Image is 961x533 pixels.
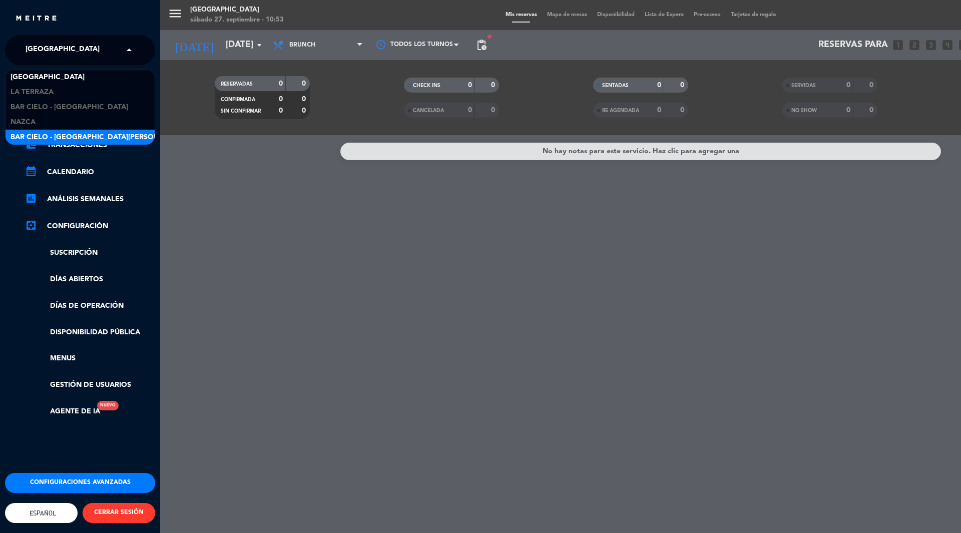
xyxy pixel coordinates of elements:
span: La Terraza [11,87,54,98]
a: Días abiertos [25,274,155,285]
button: CERRAR SESIÓN [83,503,155,523]
span: Bar Cielo - [GEOGRAPHIC_DATA][PERSON_NAME] [11,132,186,143]
img: MEITRE [15,15,58,23]
i: assessment [25,192,37,204]
i: calendar_month [25,165,37,177]
span: [GEOGRAPHIC_DATA] [11,72,85,83]
button: Configuraciones avanzadas [5,473,155,493]
a: Agente de IANuevo [25,406,100,417]
i: settings_applications [25,219,37,231]
span: Nazca [11,117,36,128]
span: Bar Cielo - [GEOGRAPHIC_DATA] [11,102,128,113]
span: Español [27,509,56,517]
div: Nuevo [97,401,119,410]
a: calendar_monthCalendario [25,166,155,178]
a: account_balance_walletTransacciones [25,139,155,151]
a: assessmentANÁLISIS SEMANALES [25,193,155,205]
a: Configuración [25,220,155,232]
a: Menus [25,353,155,364]
a: Suscripción [25,247,155,259]
a: Disponibilidad pública [25,327,155,338]
a: Gestión de usuarios [25,379,155,391]
span: [GEOGRAPHIC_DATA] [26,40,100,61]
a: Días de Operación [25,300,155,312]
